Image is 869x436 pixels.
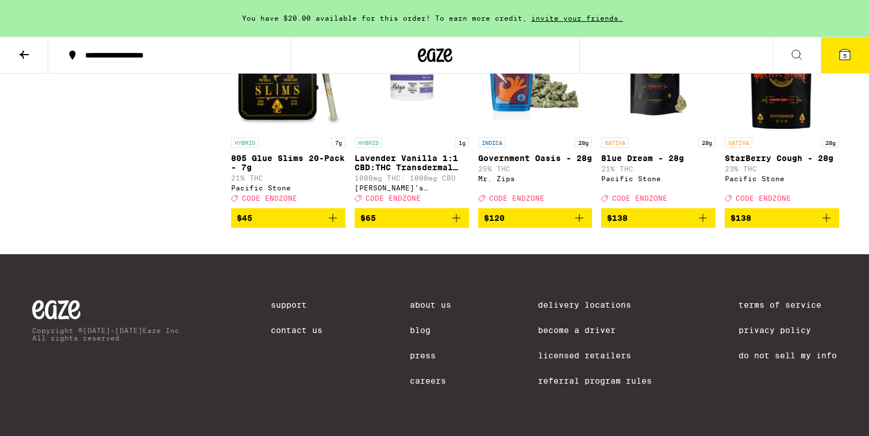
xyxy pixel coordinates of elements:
[271,326,322,335] a: Contact Us
[601,165,716,173] p: 21% THC
[478,208,593,228] button: Add to bag
[725,17,839,132] img: Pacific Stone - StarBerry Cough - 28g
[332,137,345,148] p: 7g
[242,14,527,22] span: You have $20.00 available for this order! To earn more credit,
[355,17,469,208] a: Open page for Lavender Vanilla 1:1 CBD:THC Transdermal Cream - 1000mg from Mary's Medicinals
[410,351,451,360] a: Press
[822,137,839,148] p: 28g
[601,175,716,182] div: Pacific Stone
[736,195,791,202] span: CODE ENDZONE
[355,154,469,172] p: Lavender Vanilla 1:1 CBD:THC Transdermal Cream - 1000mg
[725,175,839,182] div: Pacific Stone
[527,14,627,22] span: invite your friends.
[489,195,544,202] span: CODE ENDZONE
[698,137,716,148] p: 28g
[231,184,345,192] div: Pacific Stone
[725,17,839,208] a: Open page for StarBerry Cough - 28g from Pacific Stone
[231,208,345,228] button: Add to bag
[843,52,847,59] span: 5
[237,213,252,223] span: $45
[725,165,839,173] p: 23% THC
[410,326,451,335] a: Blog
[7,8,83,17] span: Hi. Need any help?
[355,208,469,228] button: Add to bag
[601,137,629,148] p: SATIVA
[538,351,652,360] a: Licensed Retailers
[725,208,839,228] button: Add to bag
[231,174,345,182] p: 21% THC
[478,17,593,208] a: Open page for Government Oasis - 28g from Mr. Zips
[410,300,451,309] a: About Us
[478,165,593,173] p: 25% THC
[231,17,345,132] img: Pacific Stone - 805 Glue Slims 20-Pack - 7g
[366,195,421,202] span: CODE ENDZONE
[231,137,259,148] p: HYBRID
[739,326,837,335] a: Privacy Policy
[607,213,628,223] span: $138
[730,213,751,223] span: $138
[538,300,652,309] a: Delivery Locations
[601,17,716,132] img: Pacific Stone - Blue Dream - 28g
[612,195,667,202] span: CODE ENDZONE
[821,37,869,73] button: 5
[725,154,839,163] p: StarBerry Cough - 28g
[739,300,837,309] a: Terms of Service
[484,213,505,223] span: $120
[601,17,716,208] a: Open page for Blue Dream - 28g from Pacific Stone
[478,137,506,148] p: INDICA
[231,154,345,172] p: 805 Glue Slims 20-Pack - 7g
[355,184,469,192] div: [PERSON_NAME]'s Medicinals
[355,137,382,148] p: HYBRID
[601,154,716,163] p: Blue Dream - 28g
[271,300,322,309] a: Support
[32,327,184,342] p: Copyright © [DATE]-[DATE] Eaze Inc. All rights reserved.
[355,174,469,182] p: 1000mg THC: 1000mg CBD
[725,137,752,148] p: SATIVA
[739,351,837,360] a: Do Not Sell My Info
[478,17,593,132] img: Mr. Zips - Government Oasis - 28g
[538,376,652,385] a: Referral Program Rules
[231,17,345,208] a: Open page for 805 Glue Slims 20-Pack - 7g from Pacific Stone
[455,137,469,148] p: 1g
[355,17,469,132] img: Mary's Medicinals - Lavender Vanilla 1:1 CBD:THC Transdermal Cream - 1000mg
[575,137,592,148] p: 28g
[601,208,716,228] button: Add to bag
[478,154,593,163] p: Government Oasis - 28g
[478,175,593,182] div: Mr. Zips
[538,326,652,335] a: Become a Driver
[360,213,376,223] span: $65
[410,376,451,385] a: Careers
[242,195,297,202] span: CODE ENDZONE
